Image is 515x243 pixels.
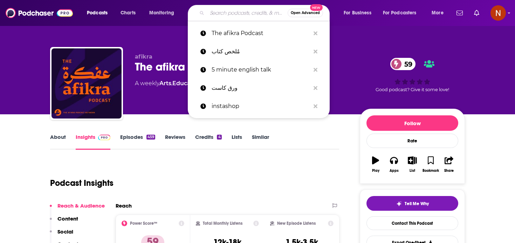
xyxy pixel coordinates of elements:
span: Podcasts [87,8,108,18]
p: 5 minute english talk [212,61,310,79]
p: The afikra Podcast [212,24,310,42]
a: مُلخص كتاب [188,42,330,61]
span: 59 [397,58,416,70]
span: Logged in as AdelNBM [490,5,506,21]
a: 5 minute english talk [188,61,330,79]
img: Podchaser Pro [98,135,110,140]
p: Content [57,215,78,222]
button: Share [440,152,458,177]
button: open menu [427,7,452,19]
a: About [50,134,66,150]
p: Reach & Audience [57,202,105,209]
a: instashop [188,97,330,115]
div: Play [372,169,379,173]
span: For Podcasters [383,8,417,18]
div: Share [444,169,454,173]
span: Charts [121,8,136,18]
p: ورق كاست [212,79,310,97]
p: مُلخص كتاب [212,42,310,61]
div: Apps [390,169,399,173]
div: List [410,169,415,173]
button: Apps [385,152,403,177]
input: Search podcasts, credits, & more... [207,7,288,19]
a: Similar [252,134,269,150]
button: open menu [378,7,427,19]
button: tell me why sparkleTell Me Why [366,196,458,211]
a: Show notifications dropdown [471,7,482,19]
a: 59 [390,58,416,70]
a: Arts [159,80,171,87]
button: open menu [144,7,183,19]
button: open menu [82,7,117,19]
div: 4 [217,135,221,140]
h1: Podcast Insights [50,178,114,188]
button: Open AdvancedNew [288,9,323,17]
h2: New Episode Listens [277,221,316,226]
h2: Reach [116,202,132,209]
img: The afikra Podcast [51,48,122,119]
a: Episodes459 [120,134,155,150]
button: open menu [339,7,380,19]
a: The afikra Podcast [188,24,330,42]
button: List [403,152,421,177]
button: Content [50,215,78,228]
div: Bookmark [423,169,439,173]
span: Good podcast? Give it some love! [376,87,449,92]
span: New [310,4,323,11]
img: User Profile [490,5,506,21]
p: Social [57,228,73,235]
span: Monitoring [149,8,174,18]
a: Lists [232,134,242,150]
span: , [171,80,172,87]
p: instashop [212,97,310,115]
a: Credits4 [195,134,221,150]
a: Contact This Podcast [366,216,458,230]
a: Education [172,80,202,87]
span: Open Advanced [291,11,320,15]
span: More [432,8,444,18]
a: InsightsPodchaser Pro [76,134,110,150]
h2: Total Monthly Listens [203,221,242,226]
img: Podchaser - Follow, Share and Rate Podcasts [6,6,73,20]
div: 59Good podcast? Give it some love! [360,53,465,97]
span: For Business [344,8,371,18]
button: Social [50,228,73,241]
a: ورق كاست [188,79,330,97]
div: 459 [146,135,155,140]
a: Reviews [165,134,185,150]
span: Tell Me Why [405,201,429,207]
a: Show notifications dropdown [454,7,466,19]
span: afikra [135,53,152,60]
img: tell me why sparkle [396,201,402,207]
button: Play [366,152,385,177]
a: Charts [116,7,140,19]
div: A weekly podcast [135,79,256,88]
button: Bookmark [421,152,440,177]
button: Reach & Audience [50,202,105,215]
div: Search podcasts, credits, & more... [194,5,336,21]
div: Rate [366,134,458,148]
button: Follow [366,115,458,131]
h2: Power Score™ [130,221,157,226]
button: Show profile menu [490,5,506,21]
